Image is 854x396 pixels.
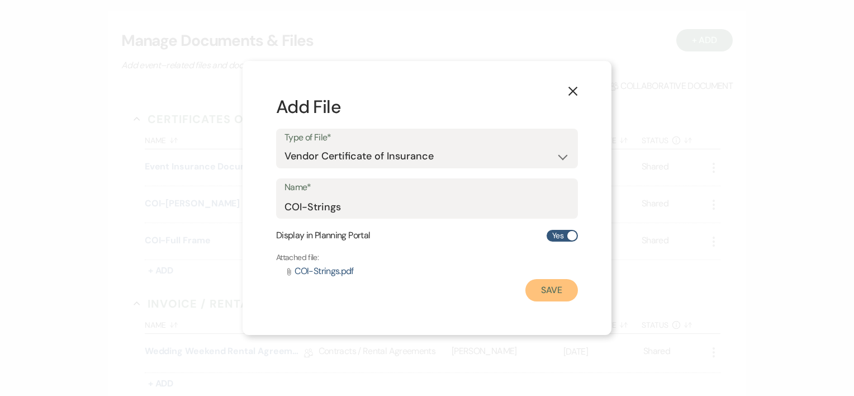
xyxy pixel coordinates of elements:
[552,229,563,243] span: Yes
[284,180,570,196] label: Name*
[525,279,578,301] button: Save
[284,130,570,146] label: Type of File*
[276,251,354,263] p: Attached file :
[276,229,578,242] div: Display in Planning Portal
[276,95,578,120] h2: Add File
[295,265,353,277] span: COI-Strings.pdf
